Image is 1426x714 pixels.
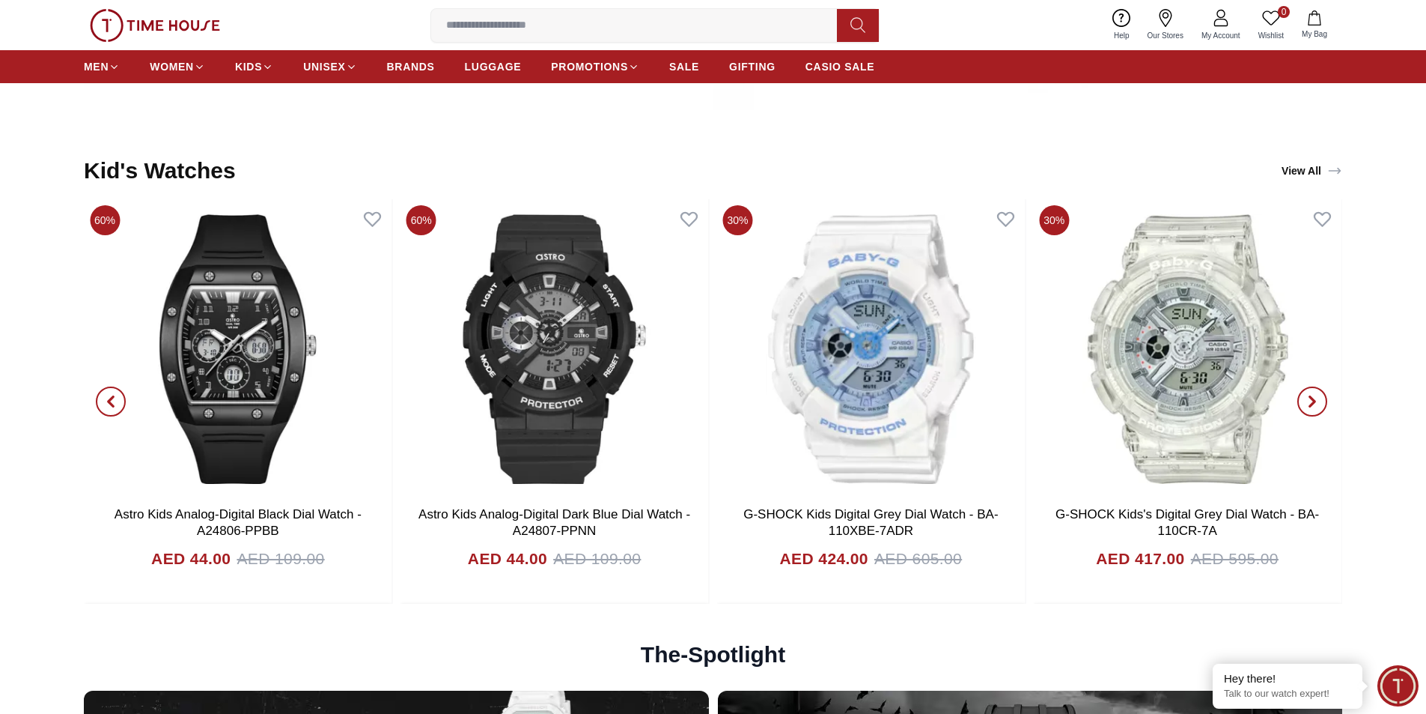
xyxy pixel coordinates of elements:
[669,53,699,80] a: SALE
[780,547,868,571] h4: AED 424.00
[729,53,776,80] a: GIFTING
[723,205,753,235] span: 30%
[303,59,345,74] span: UNISEX
[387,59,435,74] span: BRANDS
[805,53,875,80] a: CASIO SALE
[551,59,628,74] span: PROMOTIONS
[1293,7,1336,43] button: My Bag
[874,547,962,571] span: AED 605.00
[151,547,231,571] h4: AED 44.00
[84,157,236,184] h2: Kid's Watches
[150,59,194,74] span: WOMEN
[1096,547,1184,571] h4: AED 417.00
[468,547,547,571] h4: AED 44.00
[84,199,392,499] img: Astro Kids Analog-Digital Black Dial Watch - A24806-PPBB
[115,507,362,538] a: Astro Kids Analog-Digital Black Dial Watch - A24806-PPBB
[1279,160,1345,181] a: View All
[406,205,436,235] span: 60%
[743,507,998,538] a: G-SHOCK Kids Digital Grey Dial Watch - BA-110XBE-7ADR
[1039,205,1069,235] span: 30%
[805,59,875,74] span: CASIO SALE
[387,53,435,80] a: BRANDS
[669,59,699,74] span: SALE
[641,641,785,668] h2: The-Spotlight
[1139,6,1192,44] a: Our Stores
[150,53,205,80] a: WOMEN
[84,53,120,80] a: MEN
[465,53,522,80] a: LUGGAGE
[418,507,690,538] a: Astro Kids Analog-Digital Dark Blue Dial Watch - A24807-PPNN
[237,547,324,571] span: AED 109.00
[1252,30,1290,41] span: Wishlist
[1377,665,1419,707] div: Chat Widget
[465,59,522,74] span: LUGGAGE
[729,59,776,74] span: GIFTING
[553,547,641,571] span: AED 109.00
[1105,6,1139,44] a: Help
[90,9,220,42] img: ...
[717,199,1026,499] img: G-SHOCK Kids Digital Grey Dial Watch - BA-110XBE-7ADR
[1033,199,1341,499] img: G-SHOCK Kids's Digital Grey Dial Watch - BA-110CR-7A
[400,199,709,499] img: Astro Kids Analog-Digital Dark Blue Dial Watch - A24807-PPNN
[1142,30,1189,41] span: Our Stores
[235,53,273,80] a: KIDS
[1224,688,1351,701] p: Talk to our watch expert!
[1296,28,1333,40] span: My Bag
[84,59,109,74] span: MEN
[1055,507,1319,538] a: G-SHOCK Kids's Digital Grey Dial Watch - BA-110CR-7A
[1224,671,1351,686] div: Hey there!
[1108,30,1136,41] span: Help
[1249,6,1293,44] a: 0Wishlist
[1278,6,1290,18] span: 0
[235,59,262,74] span: KIDS
[551,53,639,80] a: PROMOTIONS
[1191,547,1279,571] span: AED 595.00
[303,53,356,80] a: UNISEX
[1195,30,1246,41] span: My Account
